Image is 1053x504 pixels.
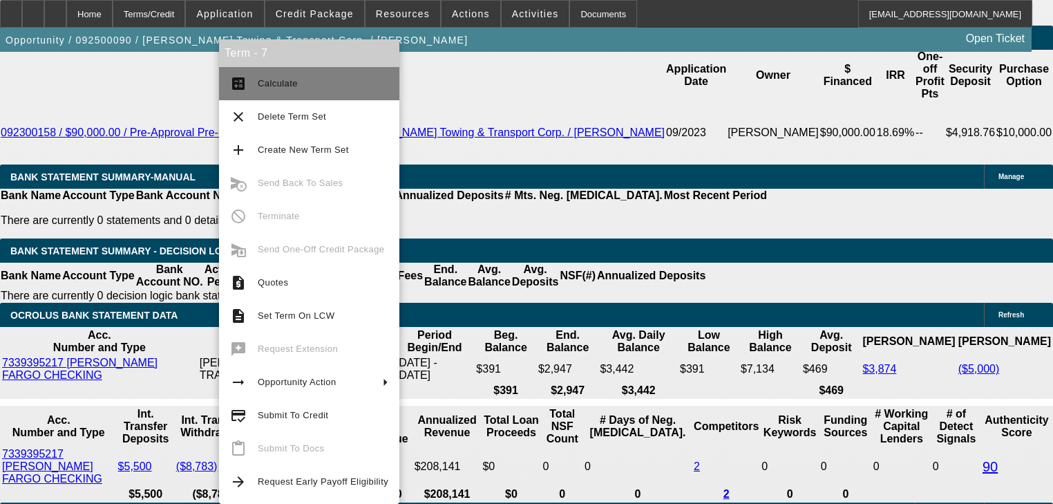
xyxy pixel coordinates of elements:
[802,356,860,382] td: $469
[414,487,481,501] th: $208,141
[960,27,1030,50] a: Open Ticket
[820,447,871,486] td: 0
[230,374,247,391] mat-icon: arrow_right_alt
[258,111,326,122] span: Delete Term Set
[876,50,915,101] th: IRR
[61,263,135,289] th: Account Type
[258,410,328,420] span: Submit To Credit
[665,50,727,101] th: Application Date
[175,487,251,501] th: ($8,783)
[366,1,440,27] button: Resources
[1,407,116,446] th: Acc. Number and Type
[135,189,234,203] th: Bank Account NO.
[693,407,759,446] th: Competitors
[258,277,288,288] span: Quotes
[820,487,871,501] th: 0
[118,460,152,472] a: $5,500
[802,328,860,355] th: Avg. Deposit
[6,35,468,46] span: Opportunity / 092500090 / [PERSON_NAME] Towing & Transport Corp. / [PERSON_NAME]
[820,407,871,446] th: Funding Sources
[599,328,678,355] th: Avg. Daily Balance
[945,101,996,165] td: $4,918.76
[258,144,349,155] span: Create New Term Set
[230,474,247,490] mat-icon: arrow_forward
[740,328,801,355] th: High Balance
[538,384,598,398] th: $2,947
[2,357,158,381] a: 7339395217 [PERSON_NAME] FARGO CHECKING
[186,1,263,27] button: Application
[761,407,819,446] th: Risk Keywords
[482,487,540,501] th: $0
[230,308,247,324] mat-icon: description
[230,75,247,92] mat-icon: calculate
[982,407,1052,446] th: Authenticity Score
[542,447,582,486] td: 0
[862,363,896,375] a: $3,874
[10,310,178,321] span: OCROLUS BANK STATEMENT DATA
[175,407,251,446] th: Int. Transfer Withdrawals
[452,8,490,19] span: Actions
[584,487,692,501] th: 0
[199,356,394,382] td: [PERSON_NAME] TOWING & TRANSPORT CORP.
[873,407,931,446] th: # Working Capital Lenders
[442,1,500,27] button: Actions
[230,109,247,125] mat-icon: clear
[258,310,334,321] span: Set Term On LCW
[395,356,475,382] td: [DATE] - [DATE]
[258,377,336,387] span: Opportunity Action
[230,142,247,158] mat-icon: add
[502,1,569,27] button: Activities
[376,8,430,19] span: Resources
[559,263,596,289] th: NSF(#)
[204,263,245,289] th: Activity Period
[2,448,102,485] a: 7339395217 [PERSON_NAME] FARGO CHECKING
[397,263,424,289] th: Fees
[475,384,536,398] th: $391
[199,328,394,355] th: Acc. Holder Name
[1,328,198,355] th: Acc. Number and Type
[395,328,475,355] th: Period Begin/End
[10,171,196,183] span: BANK STATEMENT SUMMARY-MANUAL
[727,50,819,101] th: Owner
[414,407,481,446] th: Annualized Revenue
[265,1,364,27] button: Credit Package
[679,356,739,382] td: $391
[117,407,174,446] th: Int. Transfer Deposits
[230,407,247,424] mat-icon: credit_score
[596,263,706,289] th: Annualized Deposits
[394,189,504,203] th: Annualized Deposits
[276,8,354,19] span: Credit Package
[135,263,204,289] th: Bank Account NO.
[665,101,727,165] td: 09/2023
[761,447,819,486] td: 0
[761,487,819,501] th: 0
[196,8,253,19] span: Application
[1,127,665,138] a: 092300158 / $90,000.00 / Pre-Approval Pre- Approval / Pre-approval / [PERSON_NAME] Towing & Trans...
[584,407,692,446] th: # Days of Neg. [MEDICAL_DATA].
[819,50,876,101] th: $ Financed
[996,50,1052,101] th: Purchase Option
[482,407,540,446] th: Total Loan Proceeds
[599,384,678,398] th: $3,442
[915,50,945,101] th: One-off Profit Pts
[996,101,1052,165] td: $10,000.00
[819,101,876,165] td: $90,000.00
[258,476,388,487] span: Request Early Payoff Eligibility
[663,189,768,203] th: Most Recent Period
[542,487,582,501] th: 0
[694,460,700,472] a: 2
[802,384,860,398] th: $469
[1,214,767,227] p: There are currently 0 statements and 0 details entered on this opportunity
[876,101,915,165] td: 18.69%
[538,356,598,382] td: $2,947
[10,245,240,256] span: Bank Statement Summary - Decision Logic
[117,487,174,501] th: $5,500
[512,8,559,19] span: Activities
[998,311,1024,319] span: Refresh
[873,460,880,472] span: 0
[258,78,298,88] span: Calculate
[538,328,598,355] th: End. Balance
[475,328,536,355] th: Beg. Balance
[998,173,1024,180] span: Manage
[915,101,945,165] td: --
